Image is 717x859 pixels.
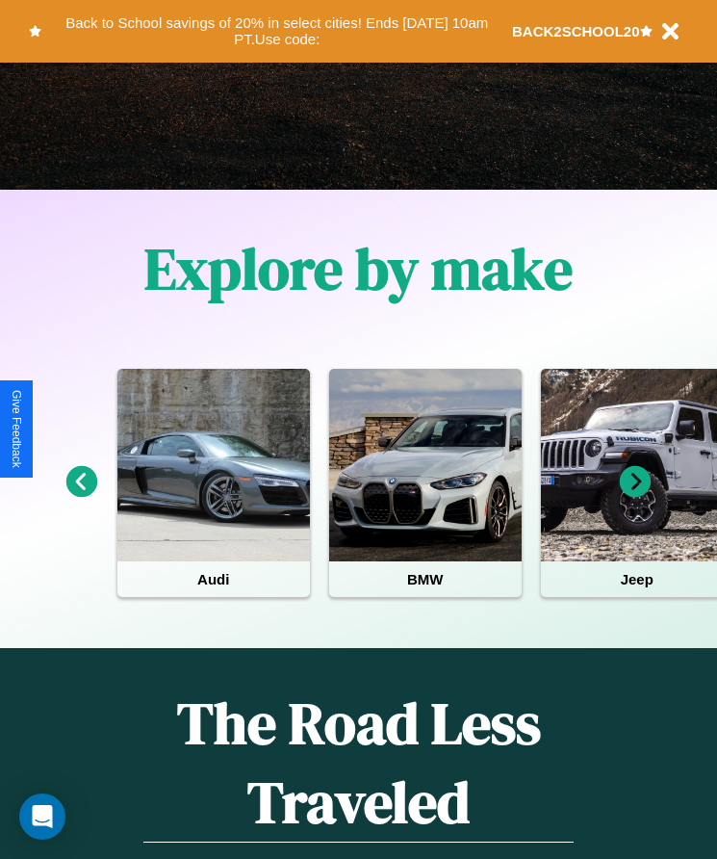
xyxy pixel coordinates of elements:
h1: Explore by make [144,229,573,308]
h4: BMW [329,561,522,597]
h4: Audi [117,561,310,597]
h1: The Road Less Traveled [143,684,574,843]
b: BACK2SCHOOL20 [512,23,640,39]
div: Give Feedback [10,390,23,468]
div: Open Intercom Messenger [19,794,65,840]
button: Back to School savings of 20% in select cities! Ends [DATE] 10am PT.Use code: [41,10,512,53]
